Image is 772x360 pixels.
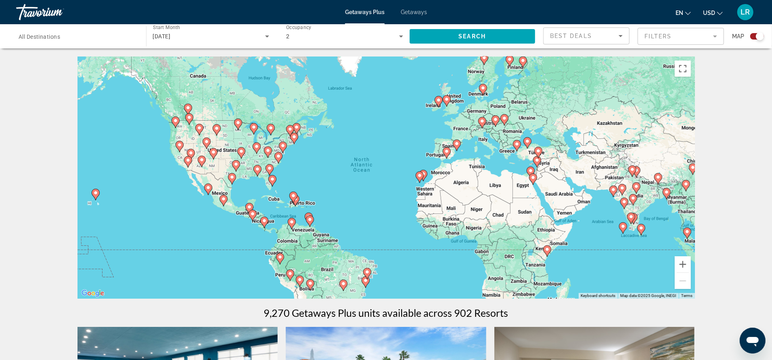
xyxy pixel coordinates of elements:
a: Getaways Plus [345,9,385,15]
h1: 9,270 Getaways Plus units available across 902 Resorts [264,307,508,319]
a: Travorium [16,2,97,23]
button: Zoom out [675,273,691,289]
span: Search [458,33,486,40]
button: Zoom in [675,256,691,272]
span: [DATE] [153,33,171,40]
span: Occupancy [286,25,312,31]
button: Keyboard shortcuts [581,293,615,299]
button: Search [410,29,536,44]
iframe: Button to launch messaging window [740,328,766,354]
span: Map [732,31,744,42]
span: Start Month [153,25,180,31]
span: LR [741,8,750,16]
span: en [676,10,683,16]
button: User Menu [735,4,756,21]
span: All Destinations [19,33,60,40]
a: Open this area in Google Maps (opens a new window) [80,288,106,299]
span: Map data ©2025 Google, INEGI [620,293,676,298]
button: Toggle fullscreen view [675,61,691,77]
img: Google [80,288,106,299]
span: 2 [286,33,289,40]
button: Filter [638,27,724,45]
span: Best Deals [550,33,592,39]
button: Change currency [703,7,723,19]
span: USD [703,10,715,16]
a: Terms (opens in new tab) [681,293,692,298]
a: Getaways [401,9,427,15]
button: Change language [676,7,691,19]
mat-select: Sort by [550,31,623,41]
